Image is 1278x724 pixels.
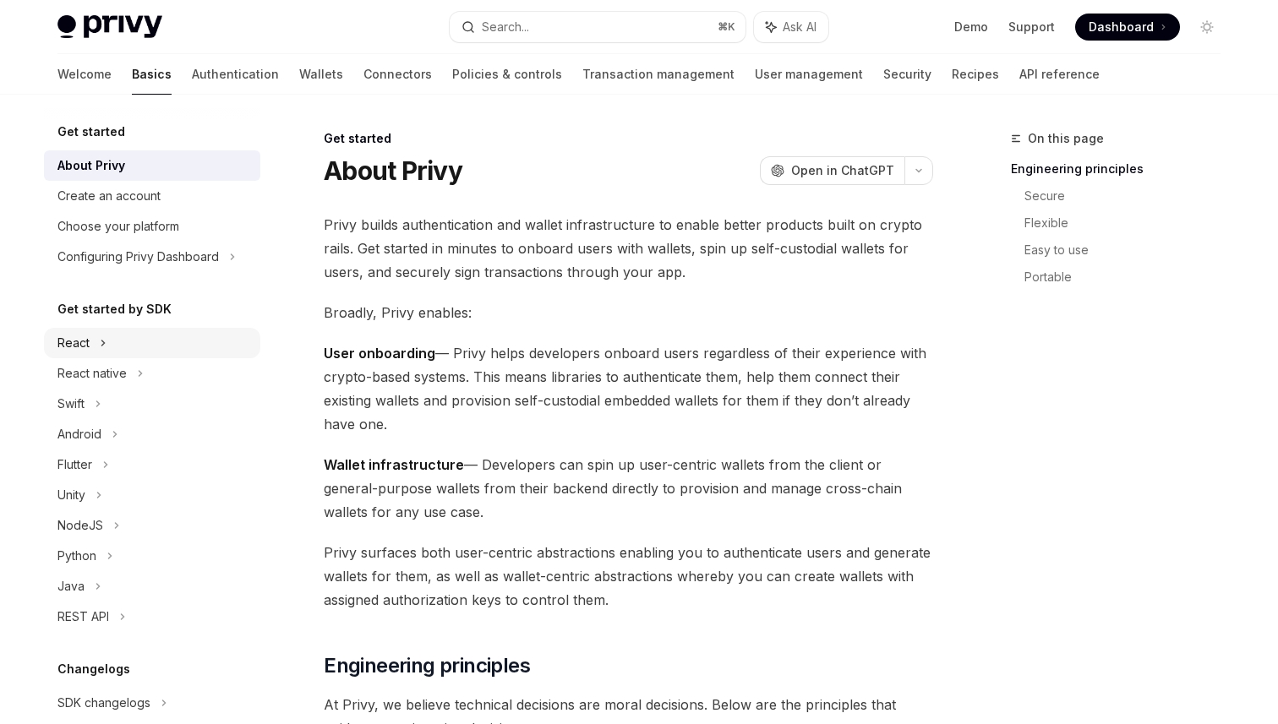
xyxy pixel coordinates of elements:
button: Toggle dark mode [1193,14,1221,41]
span: Engineering principles [324,652,530,679]
a: Authentication [192,54,279,95]
strong: User onboarding [324,345,435,362]
div: Choose your platform [57,216,179,237]
div: Flutter [57,455,92,475]
span: — Privy helps developers onboard users regardless of their experience with crypto-based systems. ... [324,341,933,436]
a: Demo [954,19,988,35]
a: Dashboard [1075,14,1180,41]
a: Easy to use [1024,237,1234,264]
a: Welcome [57,54,112,95]
a: Engineering principles [1011,155,1234,182]
div: Configuring Privy Dashboard [57,247,219,267]
a: Wallets [299,54,343,95]
span: Privy builds authentication and wallet infrastructure to enable better products built on crypto r... [324,213,933,284]
div: Swift [57,394,85,414]
span: Privy surfaces both user-centric abstractions enabling you to authenticate users and generate wal... [324,541,933,612]
div: Android [57,424,101,444]
button: Open in ChatGPT [760,156,904,185]
span: Dashboard [1089,19,1154,35]
a: Secure [1024,182,1234,210]
div: NodeJS [57,515,103,536]
h5: Get started by SDK [57,299,172,319]
span: Open in ChatGPT [791,162,894,179]
div: React [57,333,90,353]
h5: Get started [57,122,125,142]
div: Java [57,576,85,596]
a: Basics [132,54,172,95]
strong: Wallet infrastructure [324,456,464,473]
span: Broadly, Privy enables: [324,301,933,324]
span: ⌘ K [718,20,735,34]
a: Transaction management [582,54,735,95]
div: React native [57,363,127,384]
a: Portable [1024,264,1234,291]
div: Create an account [57,186,161,206]
div: REST API [57,607,109,627]
a: Flexible [1024,210,1234,237]
a: Security [883,54,931,95]
img: light logo [57,15,162,39]
a: Create an account [44,181,260,211]
h1: About Privy [324,155,462,186]
h5: Changelogs [57,659,130,679]
div: Search... [482,17,529,37]
div: Unity [57,485,85,505]
span: Ask AI [783,19,816,35]
div: Get started [324,130,933,147]
span: — Developers can spin up user-centric wallets from the client or general-purpose wallets from the... [324,453,933,524]
a: API reference [1019,54,1100,95]
a: Support [1008,19,1055,35]
div: About Privy [57,155,125,176]
a: Connectors [363,54,432,95]
a: About Privy [44,150,260,181]
a: Policies & controls [452,54,562,95]
button: Ask AI [754,12,828,42]
a: User management [755,54,863,95]
a: Choose your platform [44,211,260,242]
div: SDK changelogs [57,693,150,713]
button: Search...⌘K [450,12,745,42]
span: On this page [1028,128,1104,149]
div: Python [57,546,96,566]
a: Recipes [952,54,999,95]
